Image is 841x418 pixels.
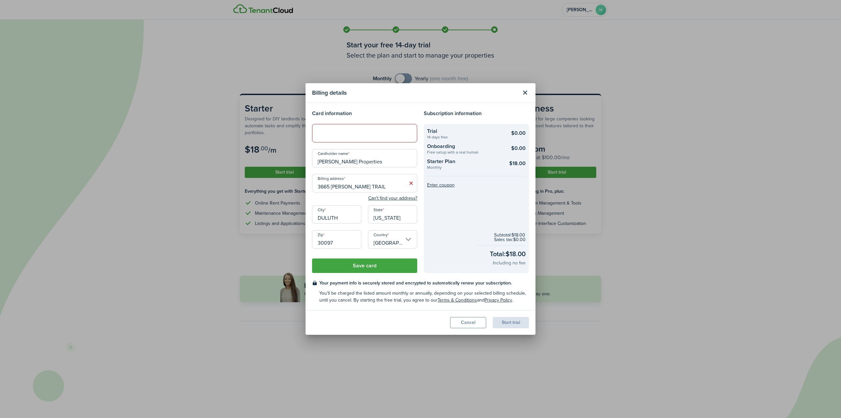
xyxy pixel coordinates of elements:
[312,205,361,224] input: City
[490,249,526,259] checkout-total-main: Total: $18.00
[427,127,501,135] checkout-summary-item-title: Trial
[511,129,526,137] checkout-summary-item-main-price: $0.00
[427,150,501,154] checkout-summary-item-description: Free setup with a real human
[319,290,529,304] checkout-terms-secondary: You'll be charged the listed amount monthly or annually, depending on your selected billing sched...
[509,160,526,167] checkout-summary-item-main-price: $18.00
[312,86,518,99] modal-title: Billing details
[427,165,501,169] checkout-summary-item-description: Monthly
[438,297,477,304] a: Terms & Conditions
[427,135,501,139] checkout-summary-item-description: 14 days free
[312,258,417,273] button: Save card
[427,158,501,165] checkout-summary-item-title: Starter Plan
[316,130,413,136] iframe: Secure card payment input frame
[312,174,417,192] input: Start typing the address and then select from the dropdown
[368,195,417,202] button: Can't find your address?
[494,233,526,237] checkout-subtotal-item: Subtotal: $18.00
[312,230,361,249] input: Zip
[450,317,486,328] button: Cancel
[368,230,417,249] input: Country
[485,297,512,304] a: Privacy Policy
[511,144,526,152] checkout-summary-item-main-price: $0.00
[493,259,526,266] checkout-total-secondary: Including no fee
[312,110,417,117] h4: Card information
[319,280,529,286] checkout-terms-main: Your payment info is securely stored and encrypted to automatically renew your subscription.
[427,142,501,150] checkout-summary-item-title: Onboarding
[494,237,526,242] checkout-subtotal-item: Sales tax: $0.00
[368,205,417,224] input: State
[519,87,531,98] button: Close modal
[424,110,529,117] h4: Subscription information
[427,183,455,187] button: Enter coupon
